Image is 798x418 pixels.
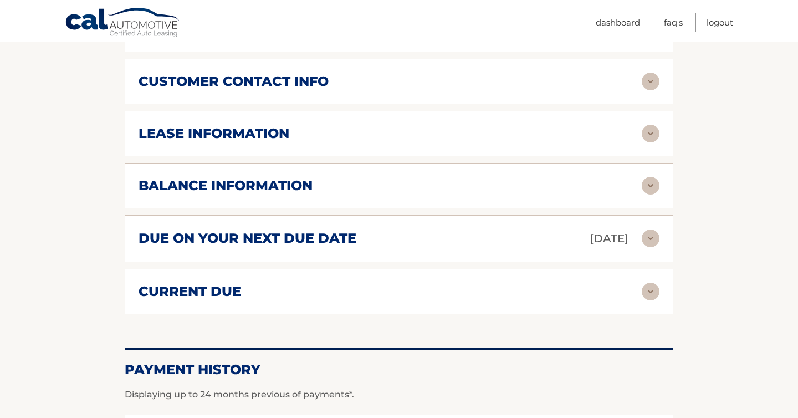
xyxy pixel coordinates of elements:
h2: lease information [139,125,289,142]
img: accordion-rest.svg [642,283,659,300]
h2: due on your next due date [139,230,356,247]
img: accordion-rest.svg [642,230,659,247]
h2: current due [139,283,241,300]
a: Cal Automotive [65,7,181,39]
h2: balance information [139,177,313,194]
a: Dashboard [596,13,640,32]
a: Logout [707,13,733,32]
h2: Payment History [125,361,673,378]
p: [DATE] [590,229,628,248]
img: accordion-rest.svg [642,73,659,90]
a: FAQ's [664,13,683,32]
p: Displaying up to 24 months previous of payments*. [125,388,673,401]
h2: customer contact info [139,73,329,90]
img: accordion-rest.svg [642,125,659,142]
img: accordion-rest.svg [642,177,659,195]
